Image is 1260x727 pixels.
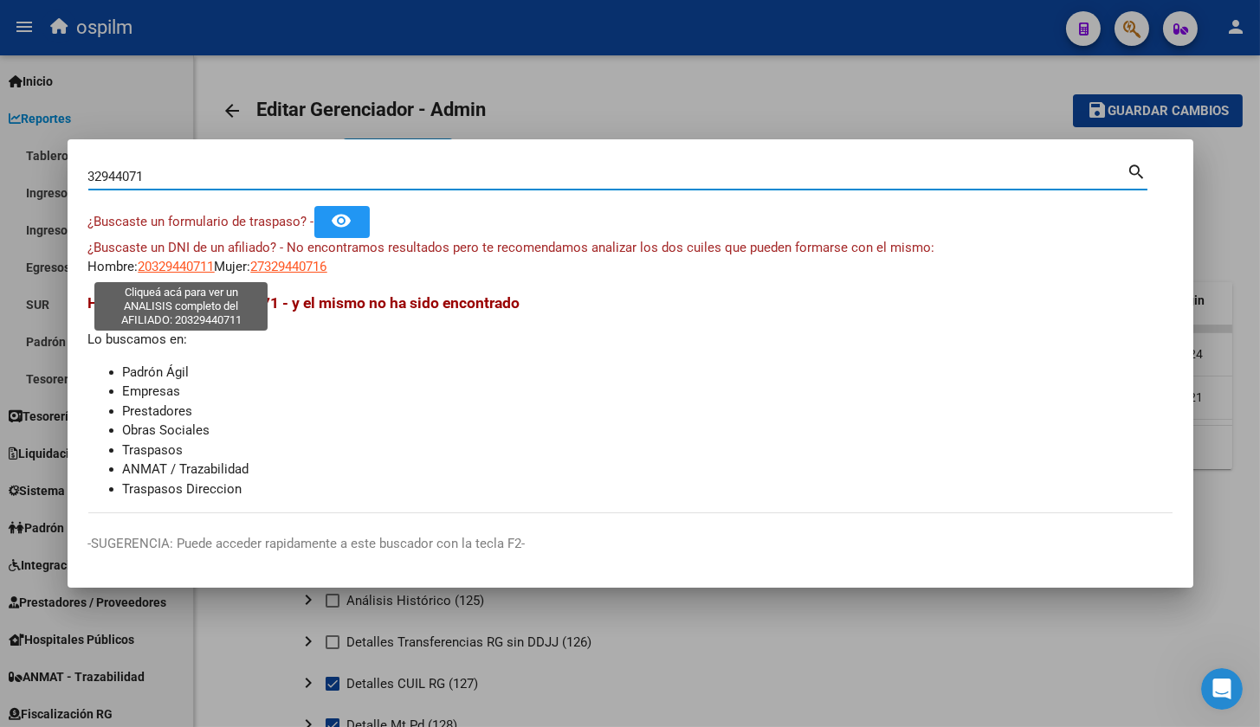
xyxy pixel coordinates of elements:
[17,233,329,324] div: Mensaje recienteProfile image for Ludmilaque tengas lindo día![PERSON_NAME]•Hace 5h
[123,402,1173,421] li: Prestadores
[35,182,312,211] p: Necesitás ayuda?
[123,382,1173,402] li: Empresas
[123,441,1173,460] li: Traspasos
[88,534,1173,554] p: -SUGERENCIA: Puede acceder rapidamente a este buscador con la tecla F2-
[68,583,106,595] span: Inicio
[298,28,329,59] div: Cerrar
[35,123,312,182] p: Hola! [PERSON_NAME]
[332,210,352,231] mat-icon: remove_red_eye
[173,540,346,609] button: Mensajes
[1128,160,1147,181] mat-icon: search
[251,259,327,274] span: 27329440716
[88,294,520,312] span: Hemos buscado - 32944071 - y el mismo no ha sido encontrado
[123,460,1173,479] li: ANMAT / Trazabilidad
[88,214,314,229] span: ¿Buscaste un formulario de traspaso? -
[123,363,1173,383] li: Padrón Ágil
[18,259,328,323] div: Profile image for Ludmilaque tengas lindo día![PERSON_NAME]•Hace 5h
[88,238,1173,277] div: Hombre: Mujer:
[231,583,288,595] span: Mensajes
[123,479,1173,499] li: Traspasos Direccion
[17,332,329,380] div: Envíanos un mensaje
[36,248,311,266] div: Mensaje reciente
[36,347,289,365] div: Envíanos un mensaje
[1201,668,1243,710] iframe: Intercom live chat
[77,274,206,288] span: que tengas lindo día!
[77,291,178,309] div: [PERSON_NAME]
[139,259,215,274] span: 20329440711
[181,291,238,309] div: • Hace 5h
[88,240,935,255] span: ¿Buscaste un DNI de un afiliado? - No encontramos resultados pero te recomendamos analizar los do...
[123,421,1173,441] li: Obras Sociales
[88,292,1173,499] div: Lo buscamos en:
[36,273,70,308] div: Profile image for Ludmila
